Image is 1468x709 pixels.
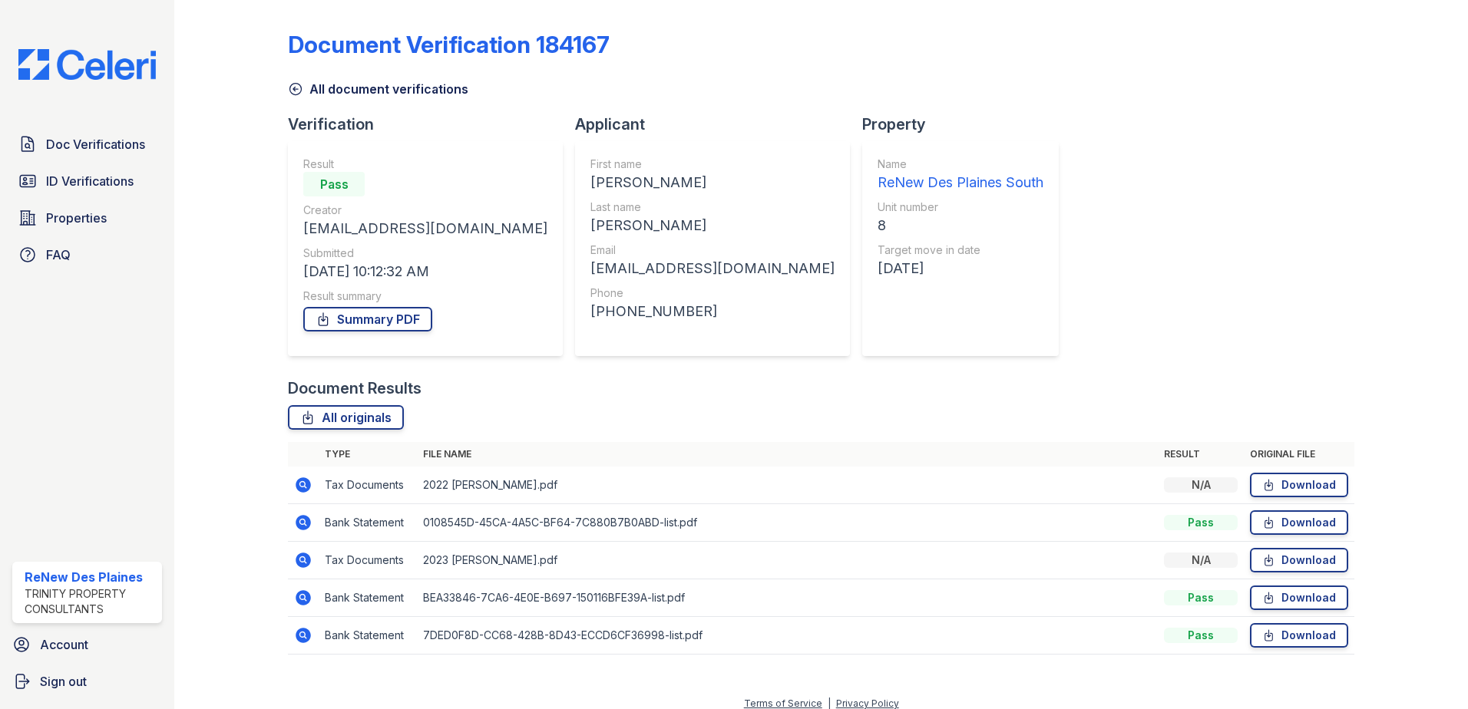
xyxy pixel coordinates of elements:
[40,635,88,654] span: Account
[12,166,162,196] a: ID Verifications
[1250,623,1348,648] a: Download
[288,114,575,135] div: Verification
[46,172,134,190] span: ID Verifications
[590,157,835,172] div: First name
[590,301,835,322] div: [PHONE_NUMBER]
[1250,473,1348,497] a: Download
[1250,585,1348,610] a: Download
[288,31,610,58] div: Document Verification 184167
[744,697,822,709] a: Terms of Service
[417,442,1158,467] th: File name
[288,80,468,98] a: All document verifications
[590,200,835,215] div: Last name
[878,200,1043,215] div: Unit number
[12,203,162,233] a: Properties
[836,697,899,709] a: Privacy Policy
[862,114,1071,135] div: Property
[6,49,168,80] img: CE_Logo_Blue-a8612792a0a2168367f1c8372b55b34899dd931a85d93a1a3d3e32e68fde9ad4.png
[319,467,417,504] td: Tax Documents
[878,215,1043,236] div: 8
[590,172,835,193] div: [PERSON_NAME]
[417,467,1158,504] td: 2022 [PERSON_NAME].pdf
[303,157,547,172] div: Result
[1244,442,1354,467] th: Original file
[288,405,404,430] a: All originals
[1164,590,1238,605] div: Pass
[1164,515,1238,530] div: Pass
[303,307,432,331] a: Summary PDF
[319,504,417,542] td: Bank Statement
[417,579,1158,617] td: BEA33846-7CA6-4E0E-B697-150116BFE39A-list.pdf
[319,579,417,617] td: Bank Statement
[878,172,1043,193] div: ReNew Des Plaines South
[878,242,1043,258] div: Target move in date
[417,504,1158,542] td: 0108545D-45CA-4A5C-BF64-7C880B7B0ABD-list.pdf
[1164,477,1238,493] div: N/A
[1164,628,1238,643] div: Pass
[12,129,162,160] a: Doc Verifications
[303,246,547,261] div: Submitted
[6,629,168,660] a: Account
[25,568,156,586] div: ReNew Des Plaines
[46,135,145,153] span: Doc Verifications
[319,442,417,467] th: Type
[12,239,162,270] a: FAQ
[590,215,835,236] div: [PERSON_NAME]
[575,114,862,135] div: Applicant
[303,203,547,218] div: Creator
[417,542,1158,579] td: 2023 [PERSON_NAME].pdf
[1158,442,1244,467] th: Result
[590,242,835,258] div: Email
[303,218,547,239] div: [EMAIL_ADDRESS][DOMAIN_NAME]
[319,617,417,655] td: Bank Statement
[878,157,1043,193] a: Name ReNew Des Plaines South
[828,697,831,709] div: |
[46,246,71,264] span: FAQ
[878,258,1043,279] div: [DATE]
[6,666,168,697] a: Sign out
[288,378,422,399] div: Document Results
[303,172,365,196] div: Pass
[878,157,1043,172] div: Name
[1164,552,1238,568] div: N/A
[46,209,107,227] span: Properties
[303,289,547,304] div: Result summary
[25,586,156,617] div: Trinity Property Consultants
[1250,510,1348,535] a: Download
[417,617,1158,655] td: 7DED0F8D-CC68-428B-8D43-ECCD6CF36998-list.pdf
[590,258,835,279] div: [EMAIL_ADDRESS][DOMAIN_NAME]
[303,261,547,282] div: [DATE] 10:12:32 AM
[1250,548,1348,572] a: Download
[590,285,835,301] div: Phone
[40,672,87,691] span: Sign out
[319,542,417,579] td: Tax Documents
